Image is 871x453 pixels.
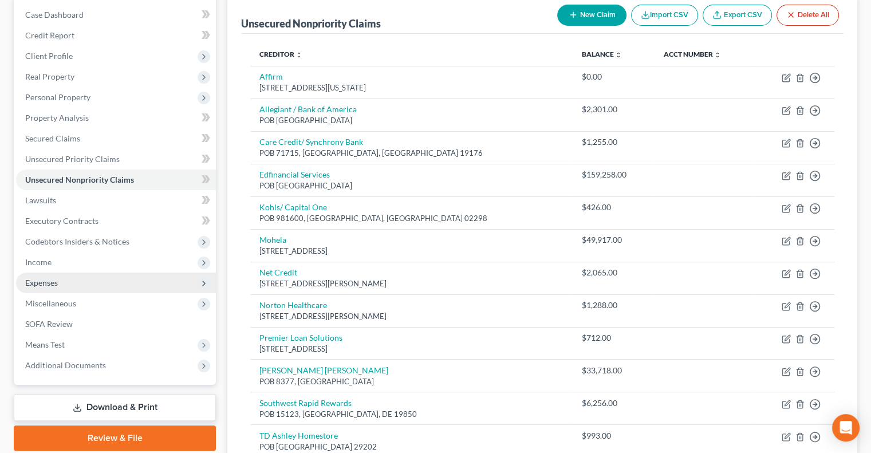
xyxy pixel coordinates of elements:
[25,51,73,61] span: Client Profile
[25,237,129,246] span: Codebtors Insiders & Notices
[16,128,216,149] a: Secured Claims
[259,115,563,126] div: POB [GEOGRAPHIC_DATA]
[16,5,216,25] a: Case Dashboard
[25,195,56,205] span: Lawsuits
[25,216,98,226] span: Executory Contracts
[259,148,563,159] div: POB 71715, [GEOGRAPHIC_DATA], [GEOGRAPHIC_DATA] 19176
[581,267,645,278] div: $2,065.00
[25,92,90,102] span: Personal Property
[259,82,563,93] div: [STREET_ADDRESS][US_STATE]
[581,397,645,409] div: $6,256.00
[581,169,645,180] div: $159,258.00
[259,431,338,440] a: TD Ashley Homestore
[259,300,327,310] a: Norton Healthcare
[581,365,645,376] div: $33,718.00
[25,72,74,81] span: Real Property
[25,360,106,370] span: Additional Documents
[259,170,330,179] a: Edfinancial Services
[581,136,645,148] div: $1,255.00
[16,190,216,211] a: Lawsuits
[16,149,216,170] a: Unsecured Priority Claims
[259,180,563,191] div: POB [GEOGRAPHIC_DATA]
[832,414,860,442] div: Open Intercom Messenger
[16,170,216,190] a: Unsecured Nonpriority Claims
[25,30,74,40] span: Credit Report
[631,5,698,26] button: Import CSV
[581,234,645,246] div: $49,917.00
[259,246,563,257] div: [STREET_ADDRESS]
[25,113,89,123] span: Property Analysis
[16,108,216,128] a: Property Analysis
[259,311,563,322] div: [STREET_ADDRESS][PERSON_NAME]
[259,72,283,81] a: Affirm
[25,175,134,184] span: Unsecured Nonpriority Claims
[25,154,120,164] span: Unsecured Priority Claims
[259,409,563,420] div: POB 15123, [GEOGRAPHIC_DATA], DE 19850
[259,202,327,212] a: Kohls/ Capital One
[241,17,381,30] div: Unsecured Nonpriority Claims
[259,235,286,245] a: Mohela
[703,5,772,26] a: Export CSV
[25,257,52,267] span: Income
[259,50,302,58] a: Creditor unfold_more
[581,202,645,213] div: $426.00
[557,5,626,26] button: New Claim
[614,52,621,58] i: unfold_more
[259,344,563,354] div: [STREET_ADDRESS]
[777,5,839,26] button: Delete All
[714,52,721,58] i: unfold_more
[259,137,363,147] a: Care Credit/ Synchrony Bank
[259,104,357,114] a: Allegiant / Bank of America
[25,133,80,143] span: Secured Claims
[581,71,645,82] div: $0.00
[664,50,721,58] a: Acct Number unfold_more
[259,398,352,408] a: Southwest Rapid Rewards
[25,10,84,19] span: Case Dashboard
[14,394,216,421] a: Download & Print
[295,52,302,58] i: unfold_more
[259,278,563,289] div: [STREET_ADDRESS][PERSON_NAME]
[16,314,216,334] a: SOFA Review
[25,298,76,308] span: Miscellaneous
[581,430,645,442] div: $993.00
[259,213,563,224] div: POB 981600, [GEOGRAPHIC_DATA], [GEOGRAPHIC_DATA] 02298
[25,340,65,349] span: Means Test
[259,333,342,342] a: Premier Loan Solutions
[14,426,216,451] a: Review & File
[581,50,621,58] a: Balance unfold_more
[581,104,645,115] div: $2,301.00
[25,278,58,287] span: Expenses
[25,319,73,329] span: SOFA Review
[259,267,297,277] a: Net Credit
[259,365,388,375] a: [PERSON_NAME] [PERSON_NAME]
[259,442,563,452] div: POB [GEOGRAPHIC_DATA] 29202
[581,300,645,311] div: $1,288.00
[259,376,563,387] div: POB 8377, [GEOGRAPHIC_DATA]
[16,25,216,46] a: Credit Report
[581,332,645,344] div: $712.00
[16,211,216,231] a: Executory Contracts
